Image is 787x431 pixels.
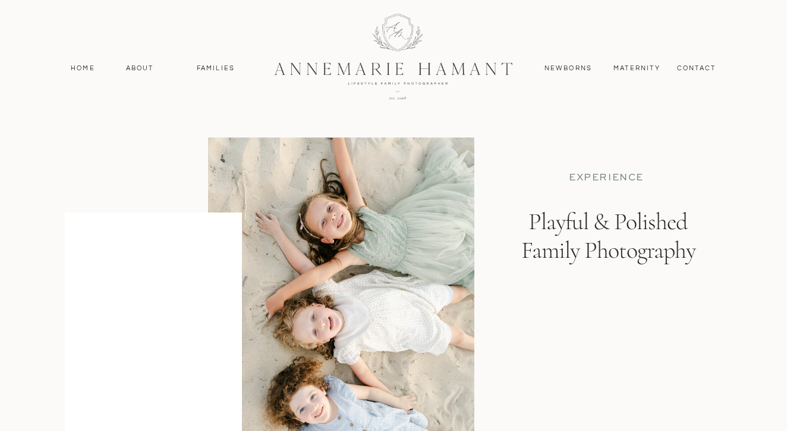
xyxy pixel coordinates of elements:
p: EXPERIENCE [533,171,679,184]
a: Families [189,63,243,74]
a: Home [65,63,100,74]
h1: Playful & Polished Family Photography [511,207,705,316]
a: About [122,63,157,74]
a: contact [670,63,722,74]
a: MAternity [613,63,659,74]
a: Newborns [540,63,597,74]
